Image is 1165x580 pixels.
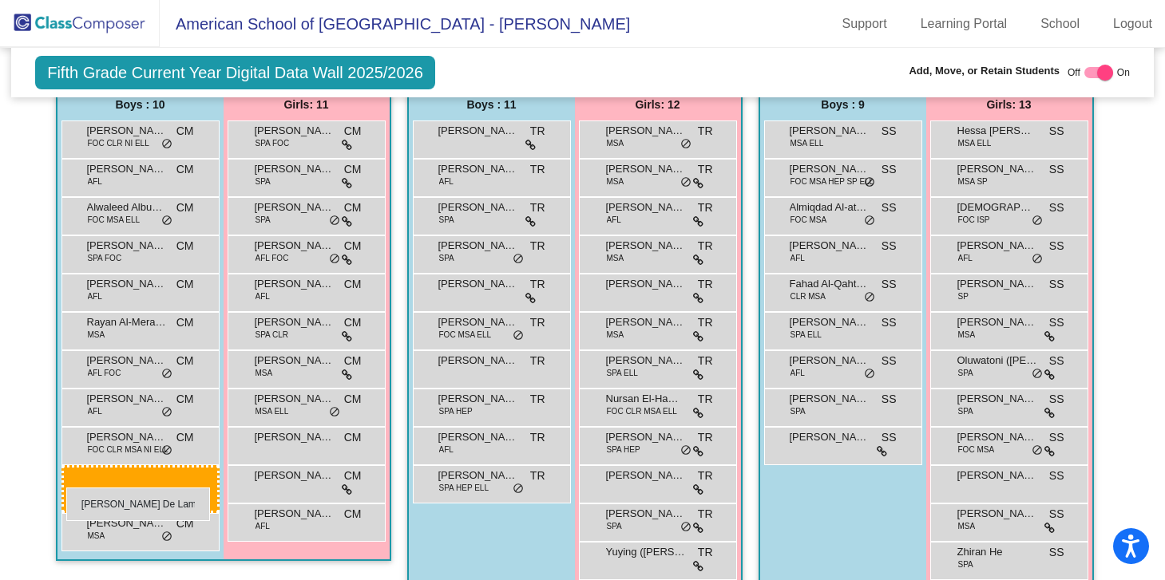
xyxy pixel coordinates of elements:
[606,391,686,407] span: Nursan El-Hammali
[606,238,686,254] span: [PERSON_NAME]
[87,314,167,330] span: Rayan Al-Meraikhi
[607,444,640,456] span: SPA HEP
[830,11,900,37] a: Support
[575,89,741,120] div: Girls: 12
[35,56,435,89] span: Fifth Grade Current Year Digital Data Wall 2025/2026
[88,530,105,542] span: MSA
[344,276,362,293] span: CM
[606,314,686,330] span: [PERSON_NAME]
[864,368,875,381] span: do_not_disturb_alt
[957,544,1037,560] span: Zhiran He
[176,199,194,216] span: CM
[255,123,335,139] span: [PERSON_NAME]
[1032,253,1043,266] span: do_not_disturb_alt
[790,314,870,330] span: [PERSON_NAME] [PERSON_NAME]
[255,429,335,445] span: [PERSON_NAME]
[957,161,1037,177] span: [PERSON_NAME]
[1028,11,1092,37] a: School
[1049,238,1064,254] span: SS
[439,482,489,494] span: SPA HEP ELL
[329,215,340,227] span: do_not_disturb_alt
[176,238,194,254] span: CM
[176,314,194,331] span: CM
[344,429,362,446] span: CM
[958,405,973,417] span: SPA
[791,252,805,264] span: AFL
[607,367,638,379] span: SPA ELL
[791,176,874,187] span: FOC MSA HEP SP ELL
[958,176,988,187] span: MSA SP
[957,468,1037,483] span: [PERSON_NAME]
[88,444,168,456] span: FOC CLR MSA NI ELL
[176,515,194,532] span: CM
[957,353,1037,369] span: Oluwatoni ([PERSON_NAME]
[791,405,806,417] span: SPA
[791,137,824,149] span: MSA ELL
[344,238,362,254] span: CM
[161,531,172,543] span: do_not_disturb_alt
[1049,429,1064,446] span: SS
[438,468,518,483] span: [PERSON_NAME]
[176,429,194,446] span: CM
[344,123,362,140] span: CM
[1049,353,1064,369] span: SS
[256,137,290,149] span: SPA FOC
[530,314,545,331] span: TR
[438,314,518,330] span: [PERSON_NAME]
[607,137,624,149] span: MSA
[1049,468,1064,484] span: SS
[957,506,1037,522] span: [PERSON_NAME]
[439,405,473,417] span: SPA HEP
[161,406,172,419] span: do_not_disturb_alt
[958,558,973,570] span: SPA
[256,405,289,417] span: MSA ELL
[438,429,518,445] span: [PERSON_NAME]
[698,506,713,523] span: TR
[255,506,335,522] span: [PERSON_NAME]
[607,252,624,264] span: MSA
[958,444,995,456] span: FOC MSA
[790,199,870,215] span: Almiqdad Al-attiyah
[698,123,713,140] span: TR
[530,199,545,216] span: TR
[87,353,167,369] span: [PERSON_NAME] [PERSON_NAME]
[88,367,121,379] span: AFL FOC
[1049,199,1064,216] span: SS
[790,429,870,445] span: [PERSON_NAME]
[957,314,1037,330] span: [PERSON_NAME]
[698,468,713,484] span: TR
[882,314,897,331] span: SS
[957,391,1037,407] span: [PERSON_NAME]
[161,444,172,457] span: do_not_disturb_alt
[680,176,691,189] span: do_not_disturb_alt
[256,520,270,532] span: AFL
[606,468,686,483] span: [PERSON_NAME]
[87,161,167,177] span: [PERSON_NAME]
[698,161,713,178] span: TR
[88,405,102,417] span: AFL
[438,161,518,177] span: [PERSON_NAME]
[606,199,686,215] span: [PERSON_NAME]
[698,276,713,293] span: TR
[607,329,624,341] span: MSA
[606,506,686,522] span: [PERSON_NAME]
[161,138,172,151] span: do_not_disturb_alt
[1049,161,1064,178] span: SS
[698,314,713,331] span: TR
[438,199,518,215] span: [PERSON_NAME]
[1049,506,1064,523] span: SS
[87,123,167,139] span: [PERSON_NAME]
[439,214,454,226] span: SPA
[1049,276,1064,293] span: SS
[409,89,575,120] div: Boys : 11
[255,238,335,254] span: [PERSON_NAME]
[88,252,122,264] span: SPA FOC
[864,291,875,304] span: do_not_disturb_alt
[680,521,691,534] span: do_not_disturb_alt
[882,161,897,178] span: SS
[439,444,454,456] span: AFL
[176,123,194,140] span: CM
[958,214,990,226] span: FOC ISP
[439,252,454,264] span: SPA
[1117,65,1130,80] span: On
